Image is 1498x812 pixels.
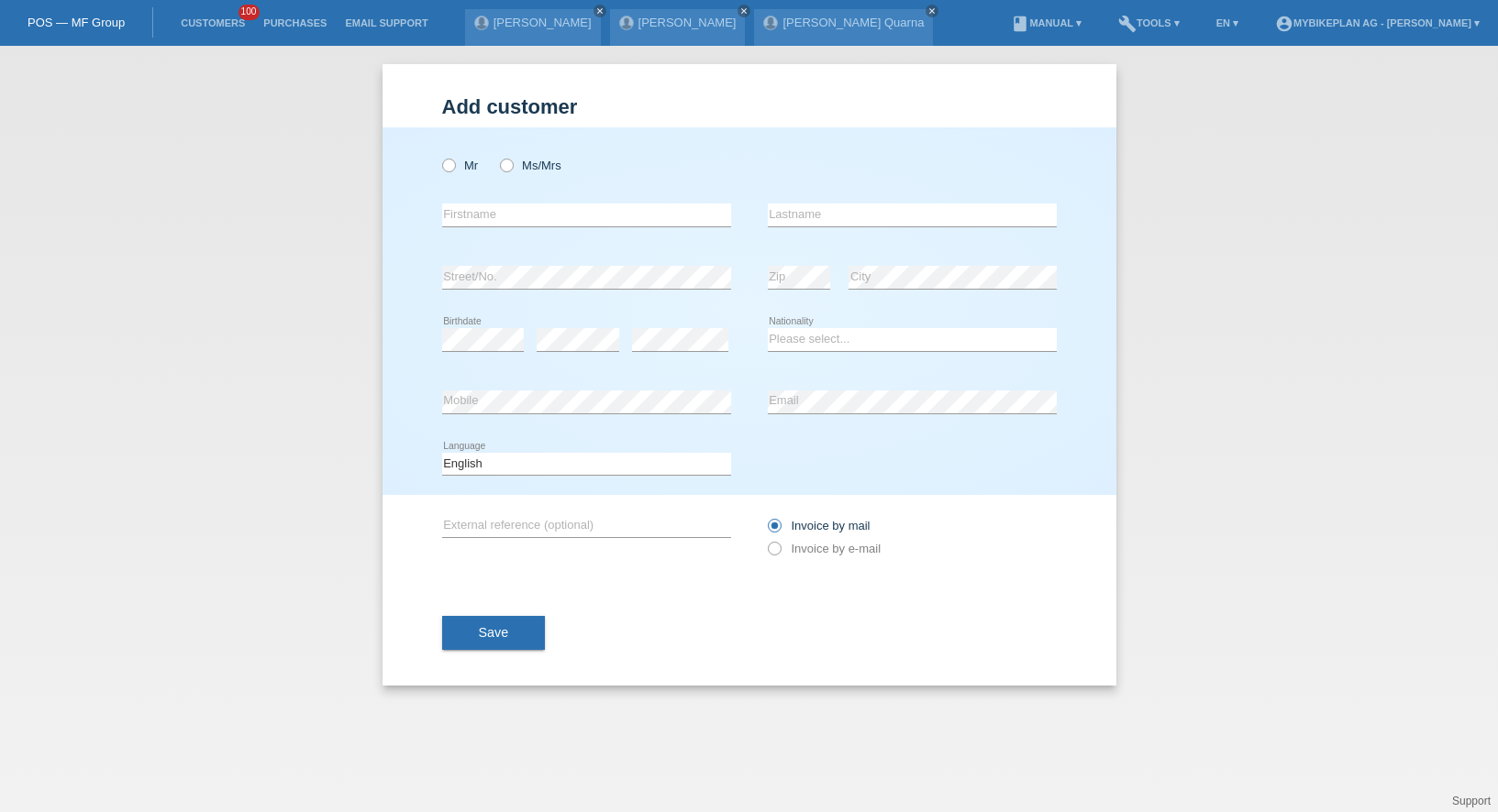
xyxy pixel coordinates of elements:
[638,16,737,29] a: [PERSON_NAME]
[494,16,592,29] a: [PERSON_NAME]
[1118,15,1137,33] i: build
[1266,17,1489,28] a: account_circleMybikeplan AG - [PERSON_NAME] ▾
[768,542,780,565] input: Invoice by e-mail
[1109,17,1189,28] a: buildTools ▾
[927,6,937,16] i: close
[442,95,1057,118] h1: Add customer
[738,5,750,17] a: close
[172,17,254,28] a: Customers
[442,159,454,170] input: Mr
[594,5,606,17] a: close
[239,5,261,20] span: 100
[768,519,871,532] label: Invoice by mail
[336,17,437,28] a: Email Support
[479,625,509,640] span: Save
[500,159,561,172] label: Ms/Mrs
[500,159,512,170] input: Ms/Mrs
[254,17,336,28] a: Purchases
[1207,17,1248,28] a: EN ▾
[1275,15,1293,33] i: account_circle
[782,16,924,29] a: [PERSON_NAME] Quarna
[442,159,479,172] label: Mr
[768,519,780,542] input: Invoice by mail
[1002,17,1091,28] a: bookManual ▾
[1011,15,1029,33] i: book
[926,5,938,17] a: close
[768,542,882,555] label: Invoice by e-mail
[595,6,605,16] i: close
[739,6,749,16] i: close
[28,16,125,29] a: POS — MF Group
[442,616,546,651] button: Save
[1452,795,1491,807] a: Support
